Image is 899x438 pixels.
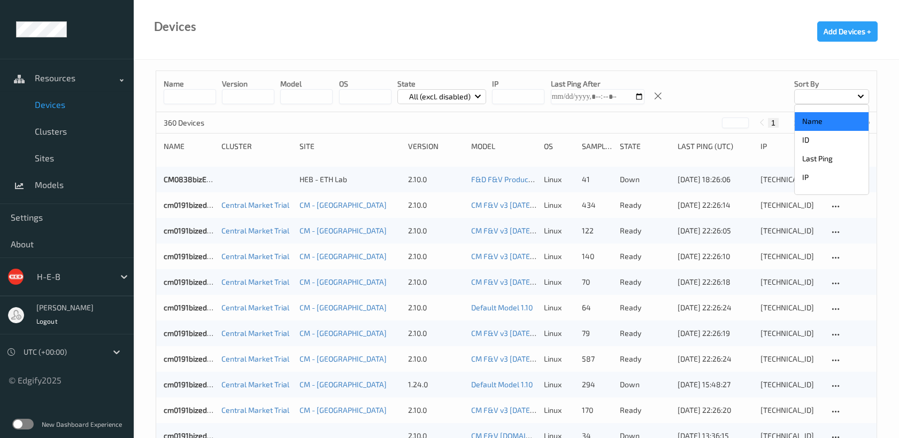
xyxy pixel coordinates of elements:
a: CM - [GEOGRAPHIC_DATA] [299,252,387,261]
a: CM - [GEOGRAPHIC_DATA] [299,354,387,363]
a: Central Market Trial [221,226,289,235]
a: cm0191bizedg13 [164,252,219,261]
p: State [397,79,487,89]
div: 2.10.0 [408,225,464,236]
div: ip [760,141,821,152]
div: Devices [154,21,196,32]
p: IP [795,168,869,187]
p: IP [492,79,544,89]
a: cm0191bizedg55 [164,405,220,414]
a: CM0838bizEdg27 [164,175,223,184]
p: ready [620,302,670,313]
div: [TECHNICAL_ID] [760,328,821,339]
a: cm0191bizedg47 [164,226,220,235]
div: Model [471,141,537,152]
div: [TECHNICAL_ID] [760,174,821,185]
div: [TECHNICAL_ID] [760,379,821,390]
button: Add Devices + [817,21,878,42]
button: 1 [768,118,779,128]
div: 2.10.0 [408,277,464,287]
div: [DATE] 22:26:24 [678,354,753,364]
p: linux [544,354,574,364]
div: [DATE] 18:26:06 [678,174,753,185]
div: Last Ping (UTC) [678,141,753,152]
div: [DATE] 22:26:10 [678,251,753,262]
div: [TECHNICAL_ID] [760,302,821,313]
a: cm0191bizedg12 [164,200,219,209]
p: version [222,79,274,89]
p: ready [620,225,670,236]
a: Central Market Trial [221,328,289,338]
p: linux [544,302,574,313]
div: 2.10.0 [408,354,464,364]
a: cm0191bizedg54 [164,303,220,312]
p: ID [795,131,869,150]
a: CM - [GEOGRAPHIC_DATA] [299,303,387,312]
div: 2.10.0 [408,405,464,416]
a: Default Model 1.10 [471,303,533,312]
div: [TECHNICAL_ID] [760,200,821,210]
p: linux [544,225,574,236]
a: cm0191bizedg41 [164,380,219,389]
div: [TECHNICAL_ID] [760,354,821,364]
button: 2 [790,118,801,128]
p: Last Ping After [551,79,644,89]
a: CM F&V v3 [DATE] 08:27 Auto Save [471,200,589,209]
div: 2.10.0 [408,251,464,262]
div: 2.10.0 [408,302,464,313]
a: F&D F&V Produce v2.7 [DATE] 17:48 Auto Save [471,175,627,184]
a: CM - [GEOGRAPHIC_DATA] [299,277,387,286]
div: [TECHNICAL_ID] [760,405,821,416]
a: Central Market Trial [221,200,289,209]
a: cm0191bizedg14 [164,328,219,338]
div: [TECHNICAL_ID] [760,225,821,236]
p: ready [620,251,670,262]
p: model [280,79,333,89]
p: linux [544,251,574,262]
div: [TECHNICAL_ID] [760,277,821,287]
p: ready [620,328,670,339]
p: ready [620,354,670,364]
a: Central Market Trial [221,277,289,286]
div: [DATE] 22:26:18 [678,277,753,287]
div: 64 [582,302,612,313]
a: Central Market Trial [221,405,289,414]
p: Sort by [794,79,869,89]
a: CM F&V v3 [DATE] 08:27 Auto Save [471,277,589,286]
div: 1.24.0 [408,379,464,390]
div: 79 [582,328,612,339]
p: ready [620,200,670,210]
div: [TECHNICAL_ID] [760,251,821,262]
p: ready [620,277,670,287]
p: linux [544,174,574,185]
div: Samples [582,141,612,152]
a: CM - [GEOGRAPHIC_DATA] [299,226,387,235]
a: cm0191bizedg11 [164,277,218,286]
p: OS [339,79,391,89]
a: CM - [GEOGRAPHIC_DATA] [299,405,387,414]
a: Central Market Trial [221,252,289,261]
div: OS [544,141,574,152]
p: linux [544,200,574,210]
a: CM F&V v3 [DATE] 08:27 Auto Save [471,328,589,338]
p: Last Ping [795,150,869,168]
div: Site [299,141,401,152]
div: State [620,141,670,152]
p: linux [544,379,574,390]
div: Cluster [221,141,292,152]
a: CM - [GEOGRAPHIC_DATA] [299,328,387,338]
div: Name [164,141,214,152]
div: 140 [582,251,612,262]
a: CM F&V v3 [DATE] 08:27 Auto Save [471,252,589,261]
div: HEB - ETH Lab [299,174,401,185]
p: down [620,379,670,390]
a: CM F&V v3 [DATE] 08:27 Auto Save [471,354,589,363]
div: [DATE] 22:26:19 [678,328,753,339]
a: CM F&V v3 [DATE] 08:27 Auto Save [471,226,589,235]
p: linux [544,328,574,339]
p: ready [620,405,670,416]
a: Central Market Trial [221,354,289,363]
div: [DATE] 22:26:24 [678,302,753,313]
div: 170 [582,405,612,416]
p: 360 Devices [164,118,244,128]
